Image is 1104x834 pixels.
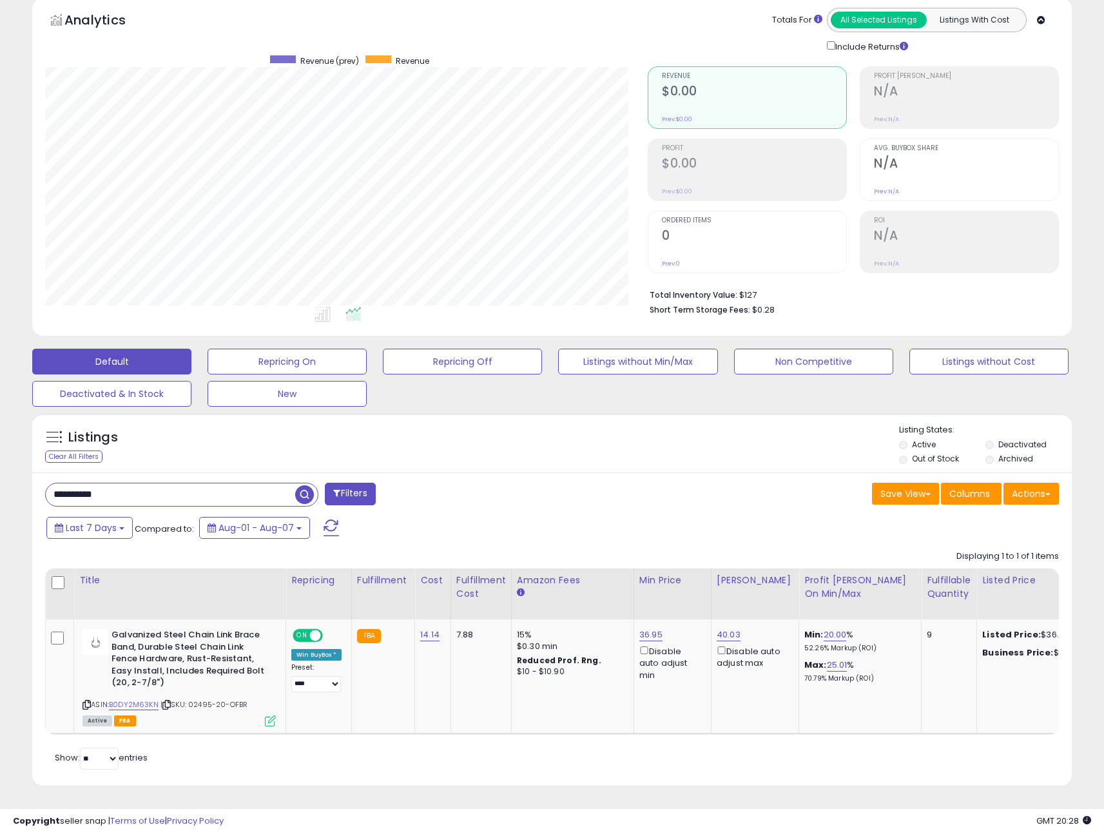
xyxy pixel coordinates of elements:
[752,304,775,316] span: $0.28
[874,115,899,123] small: Prev: N/A
[396,55,429,66] span: Revenue
[167,815,224,827] a: Privacy Policy
[956,550,1059,563] div: Displaying 1 to 1 of 1 items
[291,649,342,661] div: Win BuyBox *
[912,453,959,464] label: Out of Stock
[817,39,924,53] div: Include Returns
[874,145,1058,152] span: Avg. Buybox Share
[912,439,936,450] label: Active
[662,260,680,267] small: Prev: 0
[517,666,624,677] div: $10 - $10.90
[998,453,1033,464] label: Archived
[1036,815,1091,827] span: 2025-08-15 20:28 GMT
[45,451,102,463] div: Clear All Filters
[662,188,692,195] small: Prev: $0.00
[82,715,112,726] span: All listings currently available for purchase on Amazon
[804,659,827,671] b: Max:
[517,641,624,652] div: $0.30 min
[662,156,846,173] h2: $0.00
[874,188,899,195] small: Prev: N/A
[456,574,506,601] div: Fulfillment Cost
[357,629,381,643] small: FBA
[82,629,276,724] div: ASIN:
[294,630,310,641] span: ON
[874,156,1058,173] h2: N/A
[662,73,846,80] span: Revenue
[874,228,1058,246] h2: N/A
[208,381,367,407] button: New
[717,574,793,587] div: [PERSON_NAME]
[208,349,367,374] button: Repricing On
[662,84,846,101] h2: $0.00
[650,286,1049,302] li: $127
[982,629,1089,641] div: $36.95
[639,628,663,641] a: 36.95
[982,646,1053,659] b: Business Price:
[982,574,1094,587] div: Listed Price
[874,84,1058,101] h2: N/A
[874,260,899,267] small: Prev: N/A
[13,815,60,827] strong: Copyright
[135,523,194,535] span: Compared to:
[55,752,148,764] span: Show: entries
[114,715,136,726] span: FBA
[291,574,346,587] div: Repricing
[799,568,922,619] th: The percentage added to the cost of goods (COGS) that forms the calculator for Min & Max prices.
[110,815,165,827] a: Terms of Use
[662,228,846,246] h2: 0
[517,629,624,641] div: 15%
[772,14,822,26] div: Totals For
[321,630,342,641] span: OFF
[717,644,789,669] div: Disable auto adjust max
[13,815,224,828] div: seller snap | |
[662,145,846,152] span: Profit
[639,574,706,587] div: Min Price
[872,483,939,505] button: Save View
[650,304,750,315] b: Short Term Storage Fees:
[420,574,445,587] div: Cost
[291,663,342,692] div: Preset:
[926,12,1022,28] button: Listings With Cost
[46,517,133,539] button: Last 7 Days
[662,115,692,123] small: Prev: $0.00
[420,628,440,641] a: 14.14
[517,587,525,599] small: Amazon Fees.
[717,628,741,641] a: 40.03
[639,644,701,681] div: Disable auto adjust min
[874,217,1058,224] span: ROI
[32,381,191,407] button: Deactivated & In Stock
[874,73,1058,80] span: Profit [PERSON_NAME]
[804,659,911,683] div: %
[66,521,117,534] span: Last 7 Days
[734,349,893,374] button: Non Competitive
[831,12,927,28] button: All Selected Listings
[804,628,824,641] b: Min:
[456,629,501,641] div: 7.88
[109,699,159,710] a: B0DY2M63KN
[1003,483,1059,505] button: Actions
[32,349,191,374] button: Default
[899,424,1072,436] p: Listing States:
[111,629,268,692] b: Galvanized Steel Chain Link Brace Band, Durable Steel Chain Link Fence Hardware, Rust-Resistant, ...
[824,628,847,641] a: 20.00
[199,517,310,539] button: Aug-01 - Aug-07
[941,483,1002,505] button: Columns
[64,11,151,32] h5: Analytics
[949,487,990,500] span: Columns
[517,655,601,666] b: Reduced Prof. Rng.
[650,289,737,300] b: Total Inventory Value:
[68,429,118,447] h5: Listings
[662,217,846,224] span: Ordered Items
[927,574,971,601] div: Fulfillable Quantity
[218,521,294,534] span: Aug-01 - Aug-07
[982,647,1089,659] div: $36.95
[804,574,916,601] div: Profit [PERSON_NAME] on Min/Max
[827,659,847,672] a: 25.01
[325,483,375,505] button: Filters
[927,629,967,641] div: 9
[558,349,717,374] button: Listings without Min/Max
[998,439,1047,450] label: Deactivated
[804,629,911,653] div: %
[982,628,1041,641] b: Listed Price:
[804,644,911,653] p: 52.26% Markup (ROI)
